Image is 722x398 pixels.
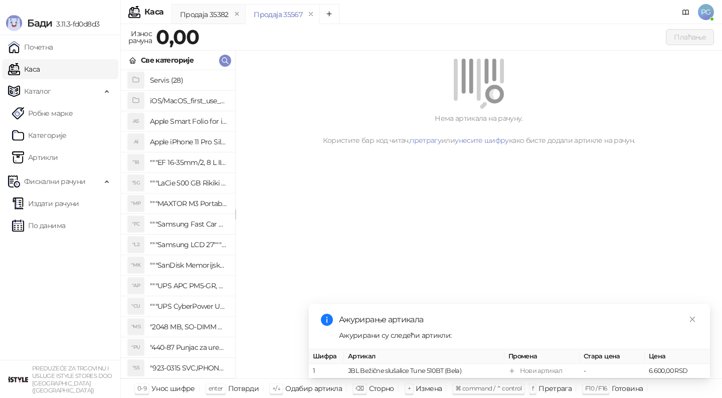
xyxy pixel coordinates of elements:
[150,195,227,212] h4: """MAXTOR M3 Portable 2TB 2.5"""" crni eksterni hard disk HX-M201TCB/GM"""
[128,339,144,355] div: "PU
[416,382,442,395] div: Измена
[150,216,227,232] h4: """Samsung Fast Car Charge Adapter, brzi auto punja_, boja crna"""
[128,257,144,273] div: "MK
[321,314,333,326] span: info-circle
[128,195,144,212] div: "MP
[151,382,195,395] div: Унос шифре
[580,349,645,364] th: Стара цена
[150,113,227,129] h4: Apple Smart Folio for iPad mini (A17 Pro) - Sage
[455,384,522,392] span: ⌘ command / ⌃ control
[128,237,144,253] div: "L2
[8,37,53,57] a: Почетна
[645,364,710,378] td: 6.600,00 RSD
[150,93,227,109] h4: iOS/MacOS_first_use_assistance (4)
[8,59,40,79] a: Каса
[678,4,694,20] a: Документација
[612,382,643,395] div: Готовина
[128,278,144,294] div: "AP
[231,10,244,19] button: remove
[355,384,364,392] span: ⌫
[128,134,144,150] div: AI
[128,175,144,191] div: "5G
[27,17,52,29] span: Бади
[309,349,344,364] th: Шифра
[150,72,227,88] h4: Servis (28)
[12,103,73,123] a: Робне марке
[150,257,227,273] h4: """SanDisk Memorijska kartica 256GB microSDXC sa SD adapterom SDSQXA1-256G-GN6MA - Extreme PLUS, ...
[144,8,163,16] div: Каса
[698,4,714,20] span: PG
[285,382,342,395] div: Одабир артикла
[228,382,259,395] div: Потврди
[128,298,144,314] div: "CU
[156,25,199,49] strong: 0,00
[344,349,504,364] th: Артикал
[52,20,99,29] span: 3.11.3-fd0d8d3
[24,171,85,191] span: Фискални рачуни
[150,339,227,355] h4: "440-87 Punjac za uredjaje sa micro USB portom 4/1, Stand."
[369,382,394,395] div: Сторно
[532,384,533,392] span: f
[24,81,51,101] span: Каталог
[12,193,79,214] a: Издати рачуни
[150,237,227,253] h4: """Samsung LCD 27"""" C27F390FHUXEN"""
[32,365,112,394] small: PREDUZEĆE ZA TRGOVINU I USLUGE ISTYLE STORES DOO [GEOGRAPHIC_DATA] ([GEOGRAPHIC_DATA])
[408,384,411,392] span: +
[150,134,227,150] h4: Apple iPhone 11 Pro Silicone Case - Black
[248,113,710,146] div: Нема артикала на рачуну. Користите бар код читач, или како бисте додали артикле на рачун.
[209,384,223,392] span: enter
[128,113,144,129] div: AS
[455,136,509,145] a: унесите шифру
[6,15,22,31] img: Logo
[126,27,154,47] div: Износ рачуна
[141,55,194,66] div: Све категорије
[150,319,227,335] h4: "2048 MB, SO-DIMM DDRII, 667 MHz, Napajanje 1,8 0,1 V, Latencija CL5"
[687,314,698,325] a: Close
[272,384,280,392] span: ↑/↓
[410,136,441,145] a: претрагу
[538,382,572,395] div: Претрага
[666,29,714,45] button: Плаћање
[8,369,28,389] img: 64x64-companyLogo-77b92cf4-9946-4f36-9751-bf7bb5fd2c7d.png
[304,10,317,19] button: remove
[585,384,607,392] span: F10 / F16
[254,9,302,20] div: Продаја 35567
[128,360,144,376] div: "S5
[339,330,698,341] div: Ажурирани су следећи артикли:
[121,70,235,378] div: grid
[319,4,339,24] button: Add tab
[580,364,645,378] td: -
[128,216,144,232] div: "FC
[128,154,144,170] div: "18
[150,154,227,170] h4: """EF 16-35mm/2, 8 L III USM"""
[12,125,67,145] a: Категорије
[180,9,229,20] div: Продаја 35382
[12,147,58,167] a: ArtikliАртикли
[150,360,227,376] h4: "923-0315 SVC,IPHONE 5/5S BATTERY REMOVAL TRAY Držač za iPhone sa kojim se otvara display
[150,175,227,191] h4: """LaCie 500 GB Rikiki USB 3.0 / Ultra Compact & Resistant aluminum / USB 3.0 / 2.5"""""""
[137,384,146,392] span: 0-9
[309,364,344,378] td: 1
[344,364,504,378] td: JBL Bežične slušalice Tune 510BT (Bela)
[150,298,227,314] h4: """UPS CyberPower UT650EG, 650VA/360W , line-int., s_uko, desktop"""
[645,349,710,364] th: Цена
[339,314,698,326] div: Ажурирање артикала
[150,278,227,294] h4: """UPS APC PM5-GR, Essential Surge Arrest,5 utic_nica"""
[504,349,580,364] th: Промена
[12,216,65,236] a: По данима
[689,316,696,323] span: close
[520,366,562,376] div: Нови артикал
[128,319,144,335] div: "MS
